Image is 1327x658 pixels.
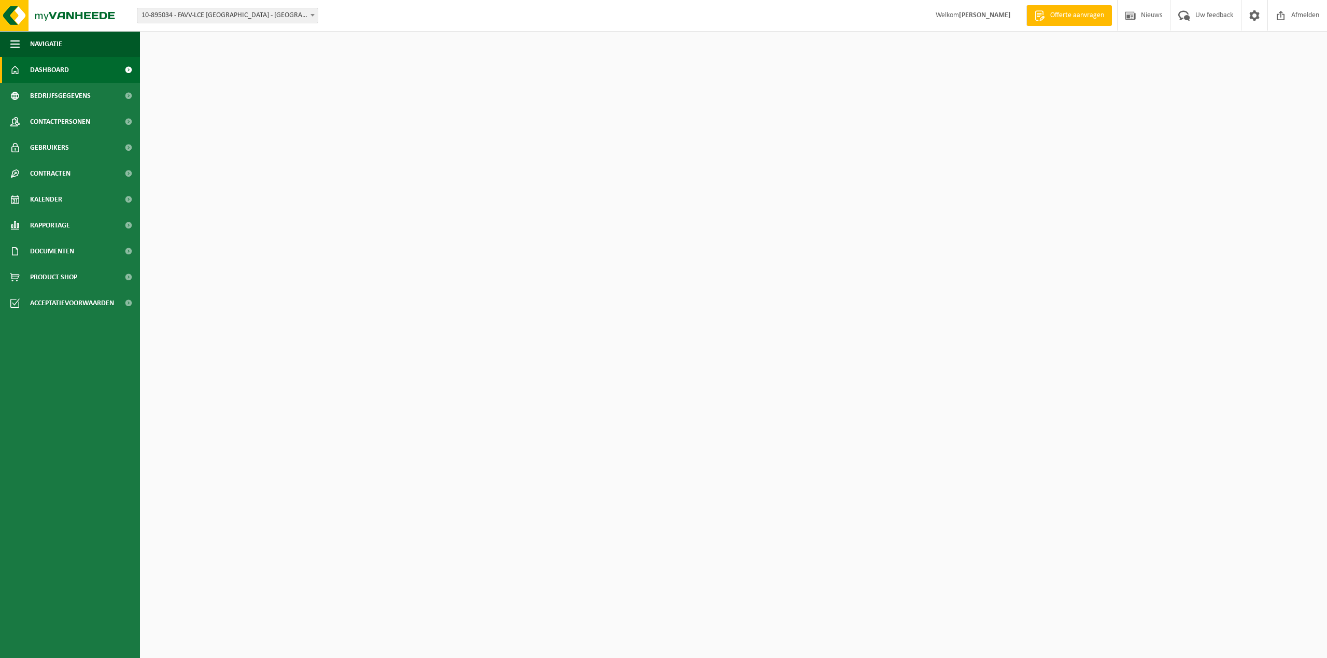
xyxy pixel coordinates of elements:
a: Offerte aanvragen [1026,5,1112,26]
span: Navigatie [30,31,62,57]
span: Rapportage [30,212,70,238]
span: Product Shop [30,264,77,290]
span: Documenten [30,238,74,264]
span: 10-895034 - FAVV-LCE WEST-VLAANDEREN - SINT-MICHIELS [137,8,318,23]
span: Offerte aanvragen [1048,10,1107,21]
strong: [PERSON_NAME] [959,11,1011,19]
span: Kalender [30,187,62,212]
span: Contracten [30,161,70,187]
span: Dashboard [30,57,69,83]
span: Acceptatievoorwaarden [30,290,114,316]
span: Bedrijfsgegevens [30,83,91,109]
span: Contactpersonen [30,109,90,135]
span: Gebruikers [30,135,69,161]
